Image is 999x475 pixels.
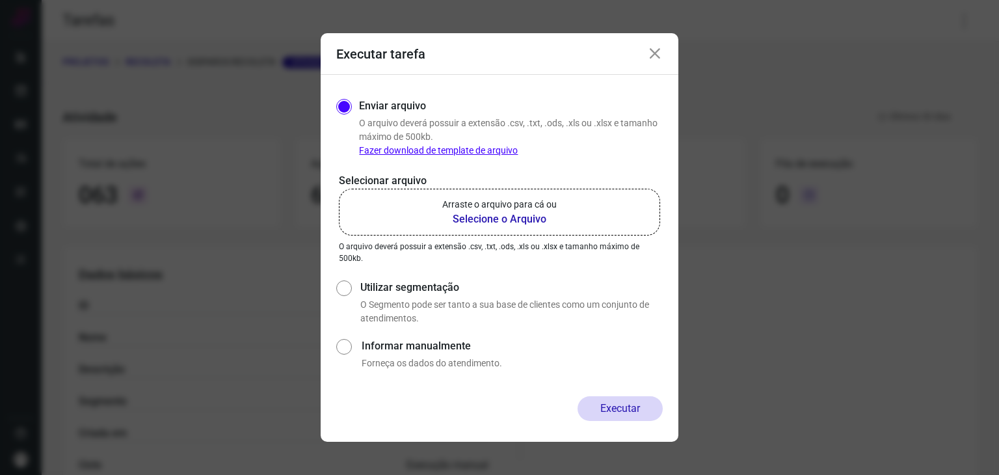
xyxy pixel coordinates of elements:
[362,338,663,354] label: Informar manualmente
[442,211,557,227] b: Selecione o Arquivo
[362,357,663,370] p: Forneça os dados do atendimento.
[360,298,663,325] p: O Segmento pode ser tanto a sua base de clientes como um conjunto de atendimentos.
[360,280,663,295] label: Utilizar segmentação
[336,46,425,62] h3: Executar tarefa
[359,145,518,156] a: Fazer download de template de arquivo
[339,173,660,189] p: Selecionar arquivo
[578,396,663,421] button: Executar
[359,116,663,157] p: O arquivo deverá possuir a extensão .csv, .txt, .ods, .xls ou .xlsx e tamanho máximo de 500kb.
[442,198,557,211] p: Arraste o arquivo para cá ou
[359,98,426,114] label: Enviar arquivo
[339,241,660,264] p: O arquivo deverá possuir a extensão .csv, .txt, .ods, .xls ou .xlsx e tamanho máximo de 500kb.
